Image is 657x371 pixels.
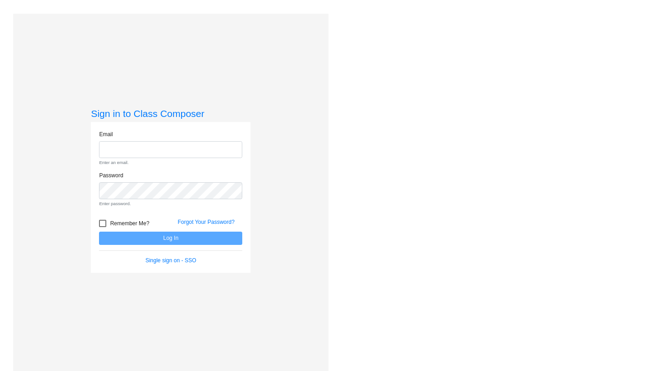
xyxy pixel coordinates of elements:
[99,159,242,166] small: Enter an email.
[177,219,235,225] a: Forgot Your Password?
[99,171,123,180] label: Password
[99,232,242,245] button: Log In
[91,108,250,119] h3: Sign in to Class Composer
[99,130,113,138] label: Email
[110,218,149,229] span: Remember Me?
[99,201,242,207] small: Enter password.
[146,257,196,264] a: Single sign on - SSO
